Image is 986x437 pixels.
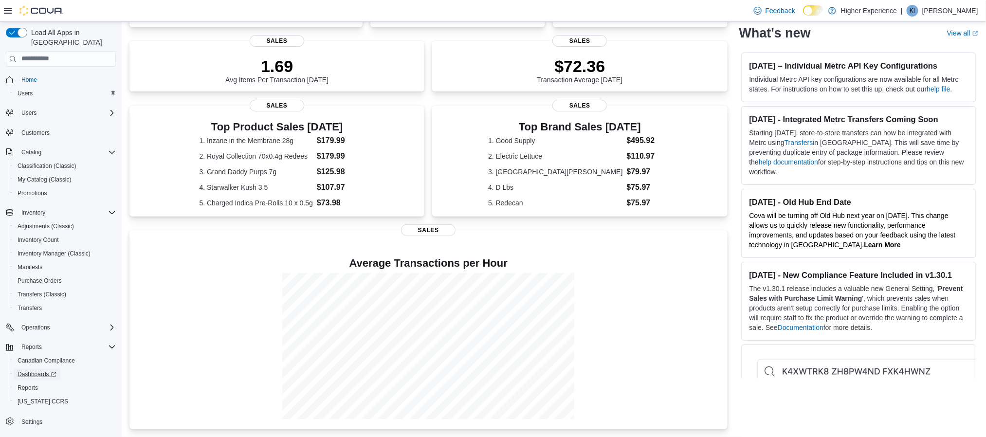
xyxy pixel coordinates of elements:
a: help file [927,85,950,93]
a: View allExternal link [947,29,978,37]
dt: 5. Redecan [488,198,622,208]
h3: Top Product Sales [DATE] [200,121,355,133]
dd: $495.92 [627,135,672,146]
p: Higher Experience [841,5,897,17]
span: Canadian Compliance [14,355,116,366]
span: Purchase Orders [18,277,62,285]
dd: $179.99 [317,135,355,146]
span: Reports [14,382,116,394]
button: [US_STATE] CCRS [10,395,120,408]
a: Dashboards [10,367,120,381]
div: Transaction Average [DATE] [537,56,623,84]
span: Reports [18,384,38,392]
button: Reports [18,341,46,353]
span: Operations [18,322,116,333]
span: Settings [18,415,116,427]
dd: $79.97 [627,166,672,178]
button: Inventory [2,206,120,219]
h3: [DATE] - Old Hub End Date [749,197,968,207]
a: Customers [18,127,54,139]
p: Individual Metrc API key configurations are now available for all Metrc states. For instructions ... [749,74,968,94]
button: Promotions [10,186,120,200]
div: Avg Items Per Transaction [DATE] [225,56,329,84]
a: Canadian Compliance [14,355,79,366]
h4: Average Transactions per Hour [137,257,720,269]
span: Manifests [14,261,116,273]
p: [PERSON_NAME] [922,5,978,17]
button: Customers [2,126,120,140]
a: Transfers (Classic) [14,289,70,300]
span: Promotions [18,189,47,197]
dt: 1. Good Supply [488,136,622,146]
span: Feedback [766,6,795,16]
span: Reports [18,341,116,353]
span: Canadian Compliance [18,357,75,364]
dt: 2. Royal Collection 70x0.4g Redees [200,151,313,161]
button: Users [10,87,120,100]
p: | [901,5,903,17]
button: Users [2,106,120,120]
span: Sales [250,35,304,47]
span: Transfers (Classic) [18,291,66,298]
a: Learn More [864,241,901,249]
input: Dark Mode [803,5,823,16]
span: Manifests [18,263,42,271]
a: Home [18,74,41,86]
a: help documentation [759,158,818,166]
button: Transfers [10,301,120,315]
dd: $125.98 [317,166,355,178]
span: Operations [21,324,50,331]
dt: 4. D Lbs [488,182,622,192]
button: Operations [18,322,54,333]
button: Inventory Count [10,233,120,247]
h3: [DATE] - Integrated Metrc Transfers Coming Soon [749,114,968,124]
span: Washington CCRS [14,396,116,407]
p: The v1.30.1 release includes a valuable new General Setting, ' ', which prevents sales when produ... [749,284,968,332]
a: Promotions [14,187,51,199]
a: Reports [14,382,42,394]
span: My Catalog (Classic) [18,176,72,183]
span: Promotions [14,187,116,199]
dd: $179.99 [317,150,355,162]
span: Cova will be turning off Old Hub next year on [DATE]. This change allows us to quickly release ne... [749,212,956,249]
span: Inventory Manager (Classic) [14,248,116,259]
span: My Catalog (Classic) [14,174,116,185]
span: Transfers [14,302,116,314]
dd: $110.97 [627,150,672,162]
p: 1.69 [225,56,329,76]
span: Catalog [21,148,41,156]
dt: 5. Charged Indica Pre-Rolls 10 x 0.5g [200,198,313,208]
button: Inventory [18,207,49,218]
span: Dashboards [18,370,56,378]
a: My Catalog (Classic) [14,174,75,185]
button: Transfers (Classic) [10,288,120,301]
p: Starting [DATE], store-to-store transfers can now be integrated with Metrc using in [GEOGRAPHIC_D... [749,128,968,177]
h3: [DATE] - New Compliance Feature Included in v1.30.1 [749,270,968,280]
button: Reports [2,340,120,354]
button: Purchase Orders [10,274,120,288]
span: Sales [401,224,456,236]
img: Cova [19,6,63,16]
span: Inventory [18,207,116,218]
button: Catalog [18,146,45,158]
button: Users [18,107,40,119]
div: Kevin Ikeno [907,5,918,17]
a: Transfers [14,302,46,314]
span: Users [14,88,116,99]
svg: External link [972,31,978,36]
button: Catalog [2,146,120,159]
button: My Catalog (Classic) [10,173,120,186]
span: Transfers (Classic) [14,289,116,300]
span: Classification (Classic) [18,162,76,170]
dt: 2. Electric Lettuce [488,151,622,161]
button: Canadian Compliance [10,354,120,367]
span: KI [910,5,915,17]
span: Inventory [21,209,45,217]
span: Load All Apps in [GEOGRAPHIC_DATA] [27,28,116,47]
span: Users [18,90,33,97]
dt: 1. Inzane in the Membrane 28g [200,136,313,146]
span: Customers [21,129,50,137]
span: Inventory Count [18,236,59,244]
a: Adjustments (Classic) [14,220,78,232]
